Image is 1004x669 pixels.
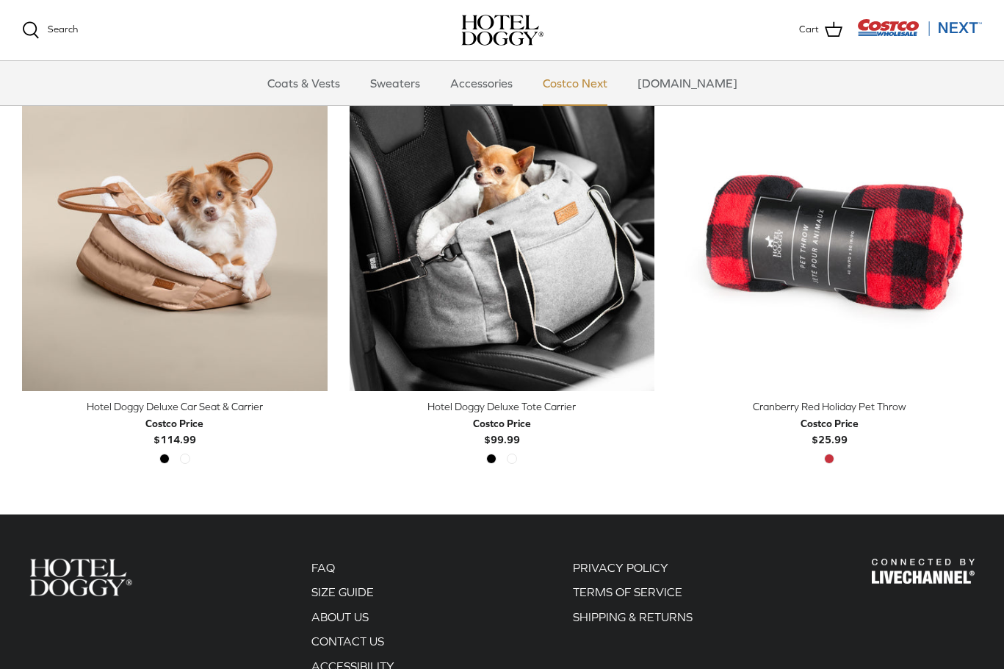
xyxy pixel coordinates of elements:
[801,415,859,432] div: Costco Price
[350,86,655,392] a: Hotel Doggy Deluxe Tote Carrier
[145,415,203,432] div: Costco Price
[461,15,543,46] a: hoteldoggy.com hoteldoggycom
[573,585,682,598] a: TERMS OF SERVICE
[676,398,982,448] a: Cranberry Red Holiday Pet Throw Costco Price$25.99
[530,61,621,105] a: Costco Next
[473,415,531,432] div: Costco Price
[254,61,353,105] a: Coats & Vests
[857,28,982,39] a: Visit Costco Next
[801,415,859,446] b: $25.99
[573,561,668,574] a: PRIVACY POLICY
[311,561,335,574] a: FAQ
[311,634,384,648] a: CONTACT US
[437,61,526,105] a: Accessories
[461,15,543,46] img: hoteldoggycom
[799,22,819,37] span: Cart
[473,415,531,446] b: $99.99
[357,61,433,105] a: Sweaters
[676,86,982,392] a: Cranberry Red Holiday Pet Throw
[48,24,78,35] span: Search
[145,415,203,446] b: $114.99
[676,398,982,415] div: Cranberry Red Holiday Pet Throw
[22,86,328,392] a: Hotel Doggy Deluxe Car Seat & Carrier
[350,398,655,415] div: Hotel Doggy Deluxe Tote Carrier
[22,398,328,448] a: Hotel Doggy Deluxe Car Seat & Carrier Costco Price$114.99
[872,559,975,584] img: Hotel Doggy Costco Next
[22,21,78,39] a: Search
[857,18,982,37] img: Costco Next
[311,610,369,623] a: ABOUT US
[311,585,374,598] a: SIZE GUIDE
[29,559,132,596] img: Hotel Doggy Costco Next
[799,21,842,40] a: Cart
[22,398,328,415] div: Hotel Doggy Deluxe Car Seat & Carrier
[624,61,751,105] a: [DOMAIN_NAME]
[350,398,655,448] a: Hotel Doggy Deluxe Tote Carrier Costco Price$99.99
[573,610,693,623] a: SHIPPING & RETURNS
